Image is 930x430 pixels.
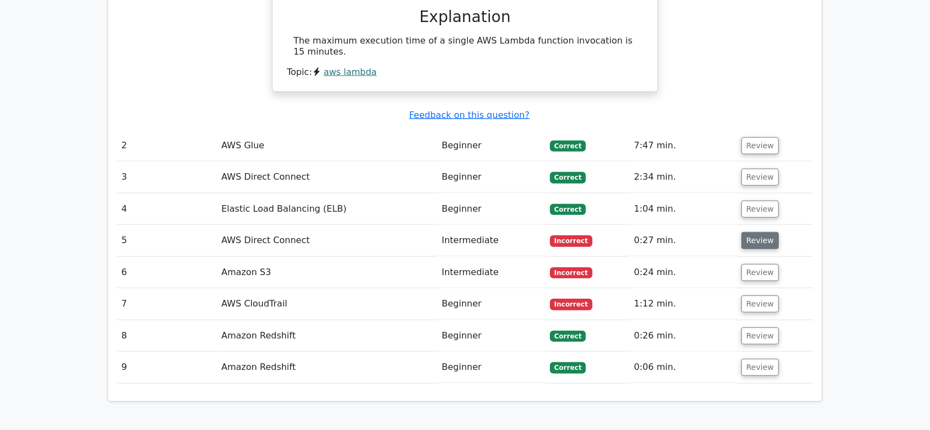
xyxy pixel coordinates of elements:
td: Elastic Load Balancing (ELB) [217,193,437,225]
td: 2 [117,130,217,162]
button: Review [741,327,779,345]
td: Beginner [437,193,546,225]
span: Correct [550,141,586,152]
td: Amazon Redshift [217,320,437,352]
td: 1:04 min. [629,193,737,225]
td: Intermediate [437,257,546,288]
td: 1:12 min. [629,288,737,320]
td: AWS Direct Connect [217,225,437,256]
td: 0:26 min. [629,320,737,352]
button: Review [741,232,779,249]
td: Beginner [437,352,546,383]
td: 9 [117,352,217,383]
td: AWS CloudTrail [217,288,437,320]
button: Review [741,264,779,281]
span: Correct [550,362,586,373]
span: Correct [550,172,586,183]
a: aws lambda [324,67,377,77]
td: 0:24 min. [629,257,737,288]
td: 7 [117,288,217,320]
td: 2:34 min. [629,162,737,193]
button: Review [741,137,779,154]
td: Beginner [437,162,546,193]
span: Correct [550,331,586,342]
td: Amazon S3 [217,257,437,288]
td: 4 [117,193,217,225]
span: Incorrect [550,235,592,246]
button: Review [741,169,779,186]
button: Review [741,201,779,218]
td: 0:27 min. [629,225,737,256]
a: Feedback on this question? [409,110,530,120]
td: Amazon Redshift [217,352,437,383]
td: 6 [117,257,217,288]
td: Beginner [437,320,546,352]
td: AWS Direct Connect [217,162,437,193]
div: Topic: [287,67,643,78]
button: Review [741,295,779,313]
div: The maximum execution time of a single AWS Lambda function invocation is 15 minutes. [293,35,637,58]
span: Incorrect [550,267,592,278]
td: 5 [117,225,217,256]
span: Incorrect [550,299,592,310]
button: Review [741,359,779,376]
td: AWS Glue [217,130,437,162]
td: 8 [117,320,217,352]
td: 7:47 min. [629,130,737,162]
td: 0:06 min. [629,352,737,383]
span: Correct [550,204,586,215]
td: Intermediate [437,225,546,256]
td: Beginner [437,130,546,162]
td: 3 [117,162,217,193]
td: Beginner [437,288,546,320]
h3: Explanation [293,8,637,26]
